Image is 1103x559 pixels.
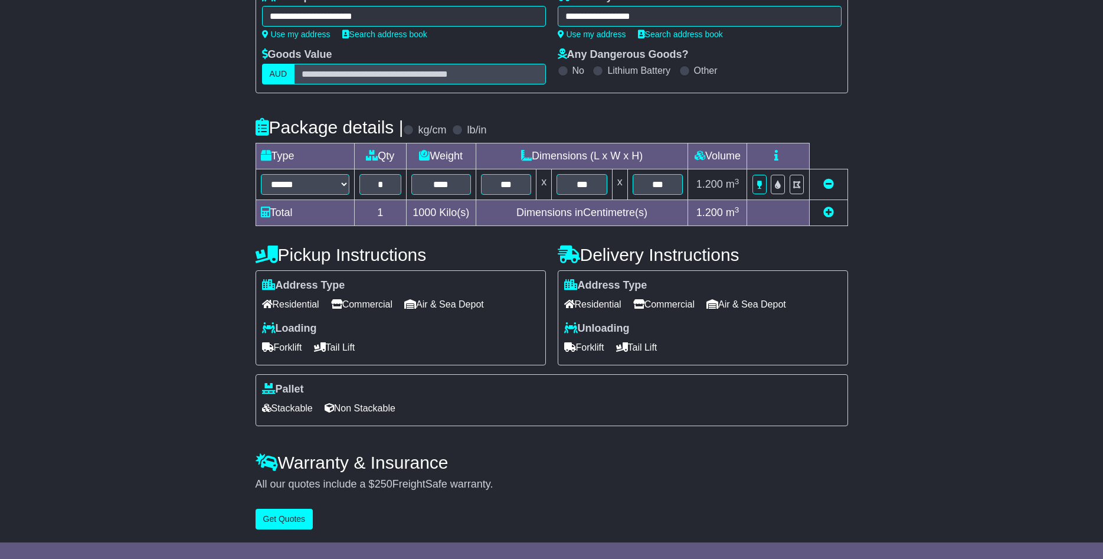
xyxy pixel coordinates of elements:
span: Stackable [262,399,313,417]
sup: 3 [735,177,739,186]
a: Search address book [638,30,723,39]
button: Get Quotes [256,509,313,529]
span: 1.200 [696,178,723,190]
label: Loading [262,322,317,335]
a: Use my address [262,30,330,39]
label: Goods Value [262,48,332,61]
span: 250 [375,478,392,490]
label: kg/cm [418,124,446,137]
h4: Pickup Instructions [256,245,546,264]
span: Forklift [564,338,604,357]
span: Air & Sea Depot [404,295,484,313]
td: Weight [406,143,476,169]
td: 1 [354,200,406,226]
h4: Warranty & Insurance [256,453,848,472]
td: Qty [354,143,406,169]
td: Type [256,143,354,169]
span: Commercial [331,295,392,313]
span: Tail Lift [616,338,657,357]
span: Air & Sea Depot [706,295,786,313]
label: Pallet [262,383,304,396]
div: All our quotes include a $ FreightSafe warranty. [256,478,848,491]
label: Lithium Battery [607,65,670,76]
a: Use my address [558,30,626,39]
td: x [612,169,627,200]
label: AUD [262,64,295,84]
sup: 3 [735,205,739,214]
td: Volume [688,143,747,169]
label: Address Type [564,279,647,292]
span: Commercial [633,295,695,313]
td: Dimensions (L x W x H) [476,143,688,169]
label: lb/in [467,124,486,137]
label: No [572,65,584,76]
span: m [726,207,739,218]
label: Unloading [564,322,630,335]
label: Address Type [262,279,345,292]
label: Any Dangerous Goods? [558,48,689,61]
span: Residential [262,295,319,313]
span: Non Stackable [325,399,395,417]
h4: Package details | [256,117,404,137]
span: Residential [564,295,621,313]
td: Dimensions in Centimetre(s) [476,200,688,226]
span: m [726,178,739,190]
span: 1.200 [696,207,723,218]
a: Remove this item [823,178,834,190]
td: Total [256,200,354,226]
a: Add new item [823,207,834,218]
span: Tail Lift [314,338,355,357]
a: Search address book [342,30,427,39]
label: Other [694,65,718,76]
td: Kilo(s) [406,200,476,226]
span: 1000 [413,207,436,218]
h4: Delivery Instructions [558,245,848,264]
span: Forklift [262,338,302,357]
td: x [536,169,552,200]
